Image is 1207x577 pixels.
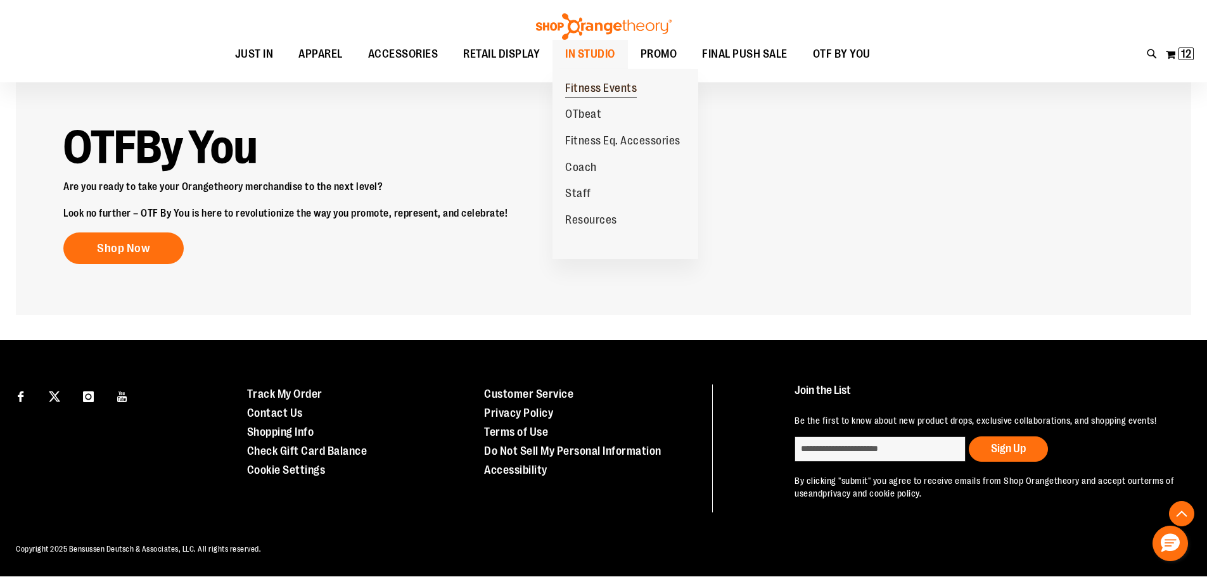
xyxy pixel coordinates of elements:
[565,40,615,68] span: IN STUDIO
[800,40,883,69] a: OTF BY YOU
[247,464,326,476] a: Cookie Settings
[552,181,604,207] a: Staff
[77,384,99,407] a: Visit our Instagram page
[969,436,1048,462] button: Sign Up
[97,241,150,255] span: Shop Now
[822,488,921,498] a: privacy and cookie policy.
[355,40,451,69] a: ACCESSORIES
[1153,526,1188,561] button: Hello, have a question? Let’s chat.
[552,128,693,155] a: Fitness Eq. Accessories
[63,232,184,264] a: Shop Now
[298,40,343,68] span: APPAREL
[552,69,698,259] ul: IN STUDIO
[10,384,32,407] a: Visit our Facebook page
[534,13,674,40] img: Shop Orangetheory
[484,426,548,438] a: Terms of Use
[63,181,383,193] span: Are you ready to take your Orangetheory merchandise to the next level?
[484,388,573,400] a: Customer Service
[689,40,800,69] a: FINAL PUSH SALE
[991,442,1026,455] span: Sign Up
[795,414,1178,427] p: Be the first to know about new product drops, exclusive collaborations, and shopping events!
[702,40,788,68] span: FINAL PUSH SALE
[247,407,303,419] a: Contact Us
[235,40,274,68] span: JUST IN
[247,426,314,438] a: Shopping Info
[1169,501,1194,526] button: Back To Top
[1181,48,1191,60] span: 12
[484,464,547,476] a: Accessibility
[286,40,355,69] a: APPAREL
[565,108,601,124] span: OTbeat
[795,436,966,462] input: enter email
[552,207,630,234] a: Resources
[565,213,617,229] span: Resources
[552,155,610,181] a: Coach
[44,384,66,407] a: Visit our X page
[628,40,690,69] a: PROMO
[795,384,1178,408] h4: Join the List
[813,40,871,68] span: OTF BY YOU
[63,208,508,219] span: Look no further – OTF By You is here to revolutionize the way you promote, represent, and celebrate!
[222,40,286,69] a: JUST IN
[795,476,1174,498] a: terms of use
[484,407,553,419] a: Privacy Policy
[247,445,367,457] a: Check Gift Card Balance
[112,384,134,407] a: Visit our Youtube page
[247,388,323,400] a: Track My Order
[136,121,257,174] strong: By You
[16,545,261,554] span: Copyright 2025 Bensussen Deutsch & Associates, LLC. All rights reserved.
[565,134,680,150] span: Fitness Eq. Accessories
[565,161,597,177] span: Coach
[565,187,591,203] span: Staff
[552,40,628,69] a: IN STUDIO
[450,40,552,69] a: RETAIL DISPLAY
[63,121,136,174] strong: OTF
[484,445,661,457] a: Do Not Sell My Personal Information
[641,40,677,68] span: PROMO
[368,40,438,68] span: ACCESSORIES
[463,40,540,68] span: RETAIL DISPLAY
[795,474,1178,500] p: By clicking "submit" you agree to receive emails from Shop Orangetheory and accept our and
[565,82,637,98] span: Fitness Events
[552,101,614,128] a: OTbeat
[49,391,60,402] img: Twitter
[552,75,649,102] a: Fitness Events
